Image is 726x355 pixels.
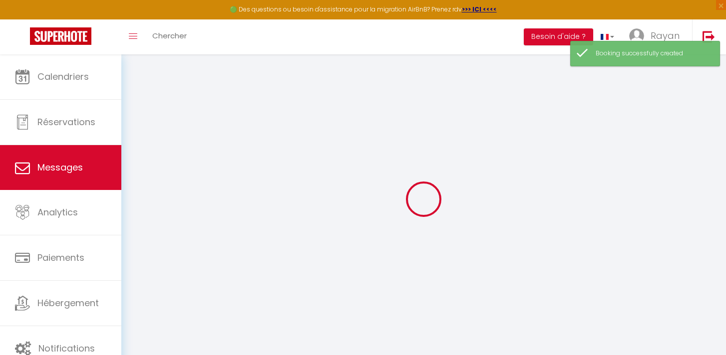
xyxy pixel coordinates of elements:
button: Besoin d'aide ? [524,28,593,45]
div: Booking successfully created [596,49,710,58]
img: ... [629,28,644,43]
img: logout [703,30,715,43]
span: Chercher [152,30,187,41]
span: Notifications [38,342,95,355]
span: Réservations [37,116,95,128]
span: Calendriers [37,70,89,83]
a: ... Rayan [622,19,692,54]
span: Paiements [37,251,84,264]
a: Chercher [145,19,194,54]
span: Analytics [37,206,78,218]
span: Hébergement [37,297,99,309]
a: >>> ICI <<<< [462,5,497,13]
span: Messages [37,161,83,174]
img: Super Booking [30,27,91,45]
span: Rayan [651,29,680,42]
